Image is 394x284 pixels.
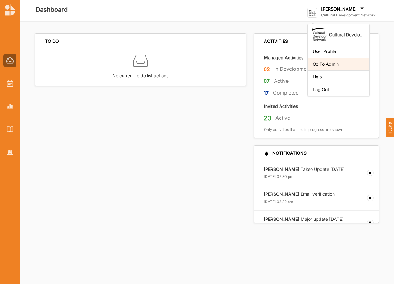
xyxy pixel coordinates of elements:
[274,66,311,72] label: In Development
[321,13,376,18] label: Cultural Development Network
[264,174,293,179] label: [DATE] 02:30 pm
[7,80,13,87] img: Activities
[264,89,269,97] label: 17
[45,38,59,44] div: TO DO
[264,150,307,156] div: NOTIFICATIONS
[264,65,270,73] label: 02
[264,166,299,172] strong: [PERSON_NAME]
[313,61,365,67] div: Go To Admin
[264,55,303,60] label: Managed Activities
[264,114,271,122] label: 23
[7,104,13,109] img: Reports
[112,68,168,79] label: No current to do list actions
[264,166,345,172] label: Takso Update [DATE]
[3,100,16,113] a: Reports
[5,4,15,16] img: logo
[264,216,299,222] strong: [PERSON_NAME]
[313,74,365,80] div: Help
[321,6,357,12] label: [PERSON_NAME]
[313,87,365,92] div: Log Out
[264,199,293,204] label: [DATE] 03:32 pm
[6,57,14,64] img: Dashboard
[264,127,343,132] label: Only activities that are in progress are shown
[7,126,13,132] img: Library
[264,103,298,109] label: Invited Activities
[3,146,16,159] a: Organisation
[264,77,270,85] label: 07
[133,53,148,68] img: box
[274,78,289,84] label: Active
[275,115,290,121] label: Active
[264,191,299,197] strong: [PERSON_NAME]
[3,123,16,136] a: Library
[273,90,299,96] label: Completed
[264,38,288,44] div: ACTIVITIES
[3,54,16,67] a: Dashboard
[36,5,68,15] label: Dashboard
[264,191,335,197] label: Email verification
[307,8,317,18] img: logo
[313,49,365,54] div: User Profile
[3,77,16,90] a: Activities
[7,150,13,155] img: Organisation
[264,216,343,222] label: Major update [DATE]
